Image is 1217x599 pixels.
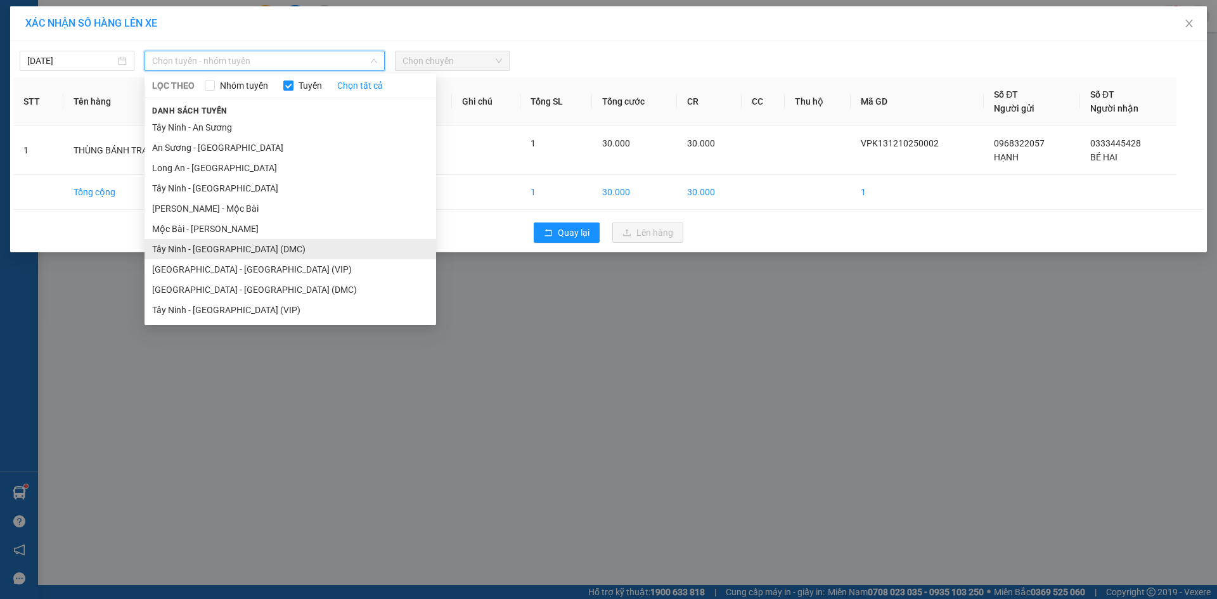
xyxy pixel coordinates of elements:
span: down [370,57,378,65]
span: Tuyến [293,79,327,93]
span: 30.000 [687,138,715,148]
span: rollback [544,228,553,238]
button: uploadLên hàng [612,222,683,243]
span: Số ĐT [994,89,1018,100]
span: HẠNH [994,152,1019,162]
th: Tổng cước [592,77,677,126]
th: CC [742,77,785,126]
span: VPK131210250002 [861,138,939,148]
th: Tổng SL [520,77,591,126]
td: 1 [520,175,591,210]
span: 0968322057 [994,138,1045,148]
button: rollbackQuay lại [534,222,600,243]
td: Tổng cộng [63,175,274,210]
span: LỌC THEO [152,79,195,93]
li: Mộc Bài - [PERSON_NAME] [145,219,436,239]
span: Chọn tuyến - nhóm tuyến [152,51,377,70]
span: XÁC NHẬN SỐ HÀNG LÊN XE [25,17,157,29]
th: Mã GD [851,77,984,126]
button: Close [1171,6,1207,42]
li: [STREET_ADDRESS][PERSON_NAME]. [GEOGRAPHIC_DATA], Tỉnh [GEOGRAPHIC_DATA] [119,31,530,47]
span: Người nhận [1090,103,1138,113]
span: close [1184,18,1194,29]
th: Thu hộ [785,77,851,126]
li: [GEOGRAPHIC_DATA] - [GEOGRAPHIC_DATA] (DMC) [145,280,436,300]
span: 1 [531,138,536,148]
li: Tây Ninh - [GEOGRAPHIC_DATA] [145,178,436,198]
span: 0333445428 [1090,138,1141,148]
input: 12/10/2025 [27,54,115,68]
li: Tây Ninh - [GEOGRAPHIC_DATA] (VIP) [145,300,436,320]
td: 30.000 [677,175,742,210]
li: An Sương - [GEOGRAPHIC_DATA] [145,138,436,158]
span: Số ĐT [1090,89,1114,100]
td: 1 [851,175,984,210]
td: 30.000 [592,175,677,210]
b: GỬI : PV K13 [16,92,116,113]
th: STT [13,77,63,126]
th: Tên hàng [63,77,274,126]
li: [PERSON_NAME] - Mộc Bài [145,198,436,219]
span: Người gửi [994,103,1034,113]
span: Quay lại [558,226,589,240]
li: Long An - [GEOGRAPHIC_DATA] [145,158,436,178]
li: Tây Ninh - [GEOGRAPHIC_DATA] (DMC) [145,239,436,259]
th: Ghi chú [452,77,520,126]
li: [GEOGRAPHIC_DATA] - [GEOGRAPHIC_DATA] (VIP) [145,259,436,280]
span: Nhóm tuyến [215,79,273,93]
span: Chọn chuyến [402,51,502,70]
span: BÉ HAI [1090,152,1117,162]
span: 30.000 [602,138,630,148]
a: Chọn tất cả [337,79,383,93]
img: logo.jpg [16,16,79,79]
span: Danh sách tuyến [145,105,235,117]
td: THÙNG BÁNH TRÁNG + MỸ PHẨM [63,126,274,175]
li: Tây Ninh - An Sương [145,117,436,138]
th: CR [677,77,742,126]
td: 1 [13,126,63,175]
li: Hotline: 1900 8153 [119,47,530,63]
